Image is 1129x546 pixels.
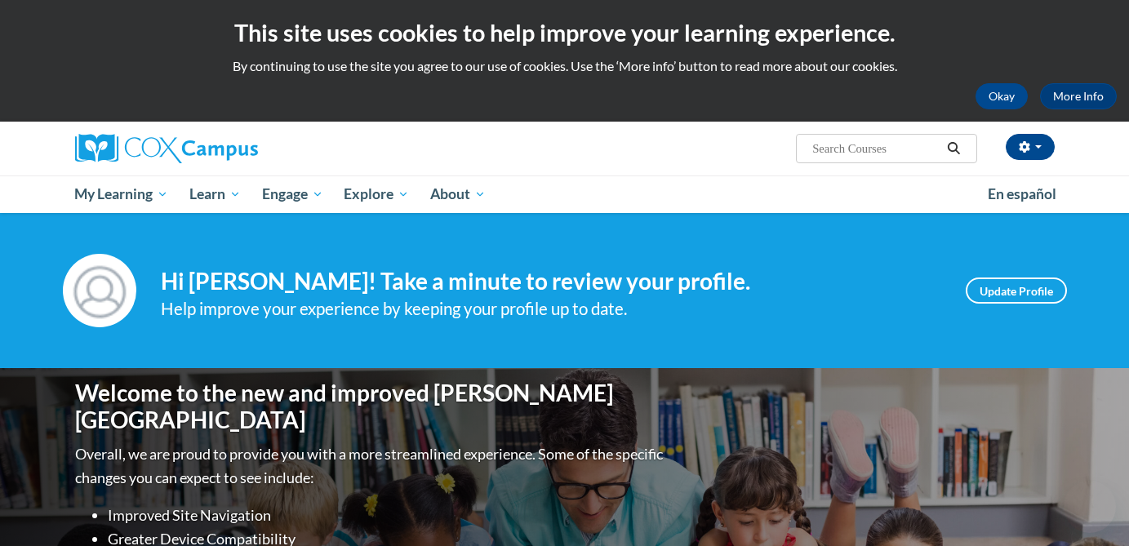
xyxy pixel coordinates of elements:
[51,175,1079,213] div: Main menu
[179,175,251,213] a: Learn
[430,184,486,204] span: About
[1040,83,1117,109] a: More Info
[941,139,966,158] button: Search
[75,134,385,163] a: Cox Campus
[333,175,420,213] a: Explore
[420,175,496,213] a: About
[262,184,323,204] span: Engage
[811,139,941,158] input: Search Courses
[74,184,168,204] span: My Learning
[12,16,1117,49] h2: This site uses cookies to help improve your learning experience.
[251,175,334,213] a: Engage
[189,184,241,204] span: Learn
[977,177,1067,211] a: En español
[75,442,667,490] p: Overall, we are proud to provide you with a more streamlined experience. Some of the specific cha...
[966,277,1067,304] a: Update Profile
[161,295,941,322] div: Help improve your experience by keeping your profile up to date.
[161,268,941,295] h4: Hi [PERSON_NAME]! Take a minute to review your profile.
[75,134,258,163] img: Cox Campus
[344,184,409,204] span: Explore
[108,504,667,527] li: Improved Site Navigation
[1064,481,1116,533] iframe: Button to launch messaging window
[1006,134,1055,160] button: Account Settings
[64,175,180,213] a: My Learning
[976,83,1028,109] button: Okay
[12,57,1117,75] p: By continuing to use the site you agree to our use of cookies. Use the ‘More info’ button to read...
[63,254,136,327] img: Profile Image
[988,185,1056,202] span: En español
[75,380,667,434] h1: Welcome to the new and improved [PERSON_NAME][GEOGRAPHIC_DATA]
